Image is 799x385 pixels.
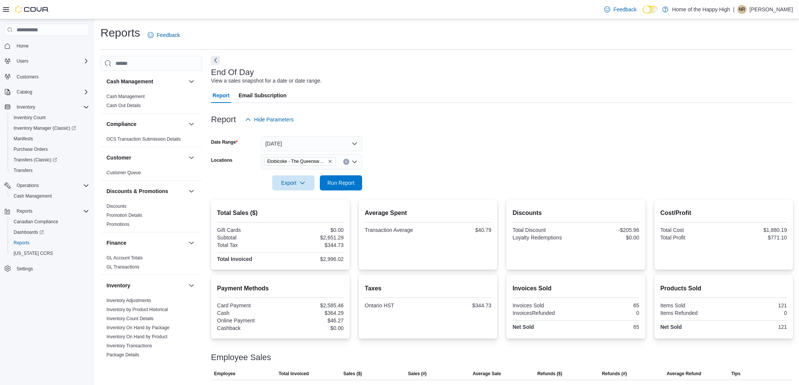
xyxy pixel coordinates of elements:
span: Sales ($) [343,371,362,377]
button: Next [211,56,220,65]
button: Customer [106,154,185,161]
button: Cash Management [187,77,196,86]
a: Feedback [601,2,639,17]
span: NR [739,5,745,14]
h3: Employee Sales [211,353,271,362]
a: Inventory On Hand by Product [106,334,167,339]
div: Total Tax [217,242,279,248]
a: Inventory by Product Historical [106,307,168,312]
h2: Taxes [365,284,491,293]
button: Users [14,57,31,66]
span: Hide Parameters [254,116,294,123]
button: Manifests [8,133,92,144]
div: -$205.96 [577,227,639,233]
button: Customers [2,71,92,82]
span: Employee [214,371,236,377]
h3: Customer [106,154,131,161]
div: Cash Management [100,92,202,113]
span: Inventory Manager (Classic) [14,125,76,131]
h1: Reports [100,25,140,40]
span: Reports [14,207,89,216]
button: [DATE] [261,136,362,151]
a: [US_STATE] CCRS [11,249,56,258]
div: Items Refunded [660,310,722,316]
span: Run Report [327,179,355,187]
button: Discounts & Promotions [187,187,196,196]
a: GL Transactions [106,264,139,270]
button: Catalog [14,87,35,97]
a: Inventory Transactions [106,343,152,348]
p: Home of the Happy High [672,5,730,14]
span: Inventory Manager (Classic) [11,124,89,133]
span: Tips [731,371,740,377]
span: Promotions [106,221,130,227]
button: Reports [2,206,92,216]
div: Items Sold [660,302,722,308]
span: Package Details [106,352,139,358]
div: $344.73 [430,302,492,308]
button: Finance [106,239,185,247]
h3: Finance [106,239,126,247]
span: Cash Management [14,193,52,199]
div: Total Profit [660,235,722,241]
span: Refunds ($) [537,371,562,377]
span: Discounts [106,203,126,209]
span: Manifests [11,134,89,143]
label: Date Range [211,139,238,145]
button: Remove Etobicoke - The Queensway - Fire & Flower from selection in this group [328,159,332,164]
span: Purchase Orders [11,145,89,154]
h2: Total Sales ($) [217,209,344,218]
span: Inventory Adjustments [106,298,151,304]
span: Email Subscription [239,88,287,103]
h2: Invoices Sold [512,284,639,293]
span: Reports [17,208,32,214]
p: | [733,5,734,14]
strong: Net Sold [660,324,682,330]
span: Cash Management [11,192,89,201]
a: Purchase Orders [11,145,51,154]
button: Transfers [8,165,92,176]
span: Users [14,57,89,66]
a: Dashboards [8,227,92,238]
img: Cova [15,6,49,13]
button: Home [2,40,92,51]
h3: Report [211,115,236,124]
span: Feedback [613,6,636,13]
button: Finance [187,238,196,247]
span: Promotion Details [106,212,142,218]
button: Inventory [106,282,185,289]
h2: Cost/Profit [660,209,787,218]
span: Inventory On Hand by Product [106,334,167,340]
a: Dashboards [11,228,47,237]
span: Customers [14,72,89,81]
h3: End Of Day [211,68,254,77]
button: Cash Management [106,78,185,85]
button: Inventory Count [8,112,92,123]
a: Reports [11,238,32,247]
span: Transfers [14,167,32,173]
div: Transaction Average [365,227,427,233]
span: Settings [14,264,89,273]
span: Home [14,41,89,51]
span: Reports [11,238,89,247]
button: Inventory [2,102,92,112]
button: Cash Management [8,191,92,201]
div: Ontario HST [365,302,427,308]
span: Dashboards [14,229,44,235]
button: Compliance [187,120,196,129]
span: Feedback [157,31,180,39]
div: Total Discount [512,227,574,233]
span: Inventory [14,103,89,112]
div: $364.29 [282,310,344,316]
div: Cashback [217,325,279,331]
span: Purchase Orders [14,146,48,152]
span: GL Transactions [106,264,139,270]
div: $2,996.02 [282,256,344,262]
h2: Payment Methods [217,284,344,293]
button: Canadian Compliance [8,216,92,227]
span: Manifests [14,136,33,142]
a: Inventory On Hand by Package [106,325,170,330]
span: Transfers (Classic) [14,157,57,163]
strong: Total Invoiced [217,256,252,262]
